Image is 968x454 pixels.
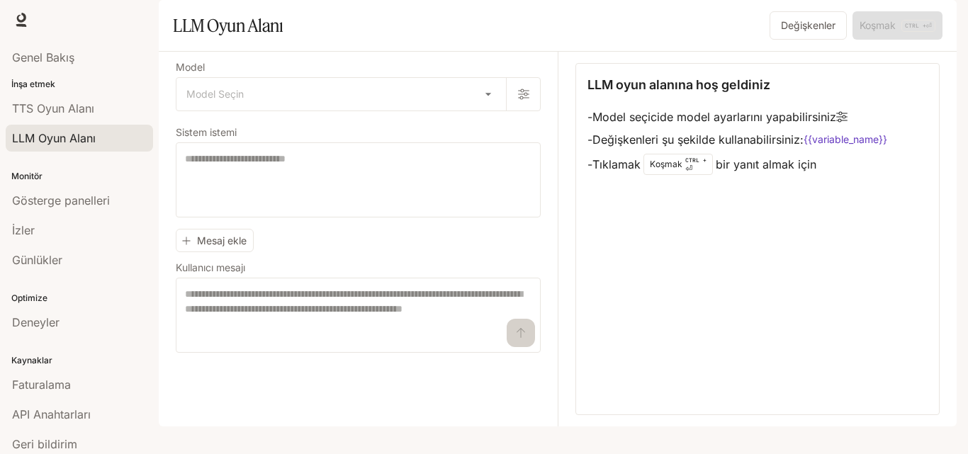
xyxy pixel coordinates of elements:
[592,110,836,124] font: Model seçicide model ayarlarını yapabilirsiniz
[587,157,592,171] font: -
[587,77,770,92] font: LLM oyun alanına hoş geldiniz
[781,19,835,31] font: Değişkenler
[804,132,887,147] code: {{variable_name}}
[176,261,245,273] font: Kullanıcı mesajı
[176,126,237,138] font: Sistem istemi
[587,132,592,147] font: -
[770,11,847,40] button: Değişkenler
[176,78,506,110] div: Model Seçin
[186,88,244,100] font: Model Seçin
[197,234,247,246] font: Mesaj ekle
[685,157,707,164] font: CTRL +
[592,132,804,147] font: Değişkenleri şu şekilde kullanabilirsiniz:
[176,229,254,252] button: Mesaj ekle
[685,164,692,174] font: ⏎
[716,157,816,171] font: bir yanıt almak için
[176,61,205,73] font: Model
[592,157,641,171] font: Tıklamak
[587,110,592,124] font: -
[173,15,283,36] font: LLM Oyun Alanı
[650,159,682,169] font: Koşmak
